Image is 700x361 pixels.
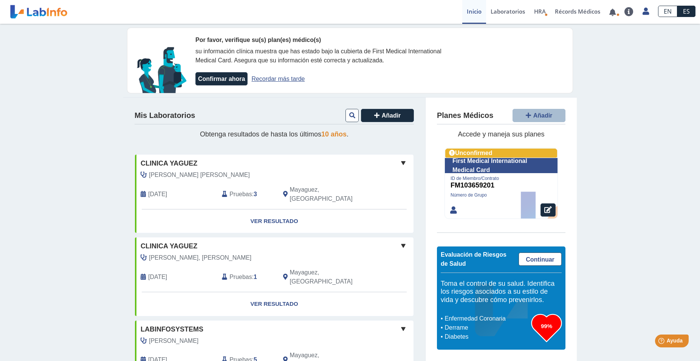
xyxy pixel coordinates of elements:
[290,268,373,286] span: Mayaguez, PR
[321,130,347,138] span: 10 años
[195,48,441,64] span: su información clínica muestra que has estado bajo la cubierta de First Medical International Med...
[229,273,252,282] span: Pruebas
[148,190,167,199] span: 2022-10-07
[149,170,250,180] span: Jimenez Morales, Luz
[216,185,277,203] div: :
[441,251,506,267] span: Evaluación de Riesgos de Salud
[135,292,413,316] a: Ver Resultado
[135,111,195,120] h4: Mis Laboratorios
[254,274,257,280] b: 1
[290,185,373,203] span: Mayaguez, PR
[382,112,401,119] span: Añadir
[437,111,493,120] h4: Planes Médicos
[216,268,277,286] div: :
[135,209,413,233] a: Ver Resultado
[534,8,546,15] span: HRA
[658,6,677,17] a: EN
[519,253,562,266] a: Continuar
[443,314,531,323] li: Enfermedad Coronaria
[677,6,695,17] a: ES
[195,72,248,85] button: Confirmar ahora
[148,273,167,282] span: 2022-02-25
[441,280,562,304] h5: Toma el control de su salud. Identifica los riesgos asociados a su estilo de vida y descubre cómo...
[149,253,251,262] span: Quintana Matos, Carlos
[229,190,252,199] span: Pruebas
[531,321,562,331] h3: 99%
[195,36,464,45] div: Por favor, verifique su(s) plan(es) médico(s)
[633,332,692,353] iframe: Help widget launcher
[251,76,305,82] a: Recordar más tarde
[513,109,565,122] button: Añadir
[361,109,414,122] button: Añadir
[141,324,203,335] span: Labinfosystems
[149,336,198,346] span: Toro Soto, Suzette
[533,112,553,119] span: Añadir
[443,332,531,341] li: Diabetes
[141,158,197,169] span: Clinica Yaguez
[200,130,348,138] span: Obtenga resultados de hasta los últimos .
[526,256,554,263] span: Continuar
[141,241,197,251] span: Clinica Yaguez
[254,191,257,197] b: 3
[443,323,531,332] li: Derrame
[458,130,544,138] span: Accede y maneja sus planes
